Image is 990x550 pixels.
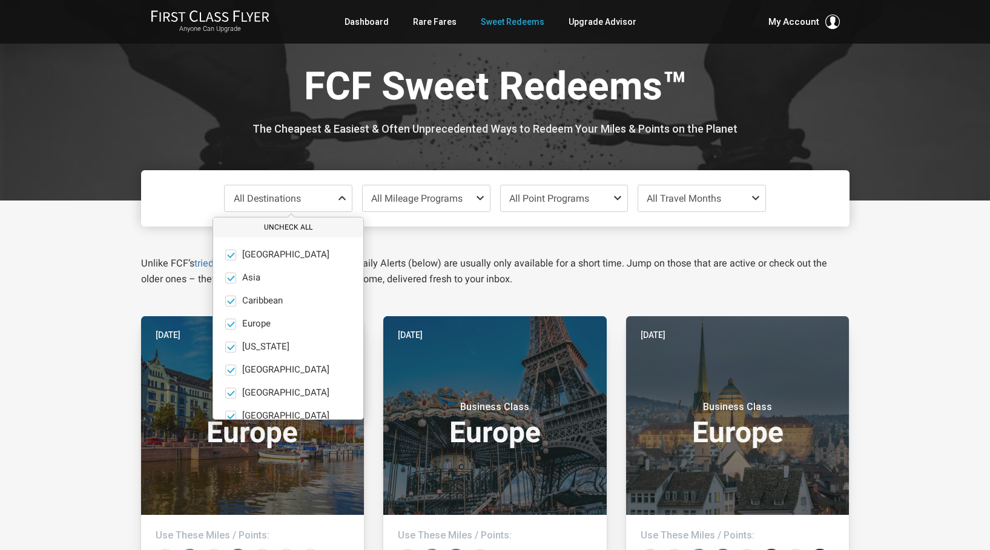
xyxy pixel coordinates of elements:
button: Uncheck All [213,217,363,237]
span: My Account [768,15,819,29]
span: Europe [242,319,271,330]
a: Sweet Redeems [481,11,544,33]
span: Caribbean [242,296,283,306]
a: Dashboard [345,11,389,33]
time: [DATE] [156,328,180,342]
span: Asia [242,273,260,283]
h3: Europe [156,401,350,447]
h4: Use These Miles / Points: [156,529,350,542]
a: Upgrade Advisor [569,11,636,33]
span: [GEOGRAPHIC_DATA] [242,365,329,376]
span: [GEOGRAPHIC_DATA] [242,250,329,260]
button: My Account [768,15,840,29]
a: Rare Fares [413,11,457,33]
h3: Europe [641,401,835,447]
time: [DATE] [398,328,423,342]
time: [DATE] [641,328,665,342]
img: First Class Flyer [151,10,269,22]
small: Business Class [662,401,813,413]
span: All Destinations [234,193,301,204]
span: [US_STATE] [242,342,289,353]
a: tried and true upgrade strategies [194,257,335,269]
p: Unlike FCF’s , our Daily Alerts (below) are usually only available for a short time. Jump on thos... [141,256,850,287]
small: Anyone Can Upgrade [151,25,269,33]
h3: The Cheapest & Easiest & Often Unprecedented Ways to Redeem Your Miles & Points on the Planet [150,123,840,135]
span: All Travel Months [647,193,721,204]
h4: Use These Miles / Points: [398,529,592,542]
h3: Europe [398,401,592,447]
span: [GEOGRAPHIC_DATA] [242,388,329,399]
span: All Mileage Programs [371,193,463,204]
small: Business Class [177,401,328,413]
h1: FCF Sweet Redeems™ [150,65,840,112]
small: Business Class [419,401,570,413]
span: All Point Programs [509,193,589,204]
a: First Class FlyerAnyone Can Upgrade [151,10,269,34]
span: [GEOGRAPHIC_DATA] [242,411,329,422]
h4: Use These Miles / Points: [641,529,835,542]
